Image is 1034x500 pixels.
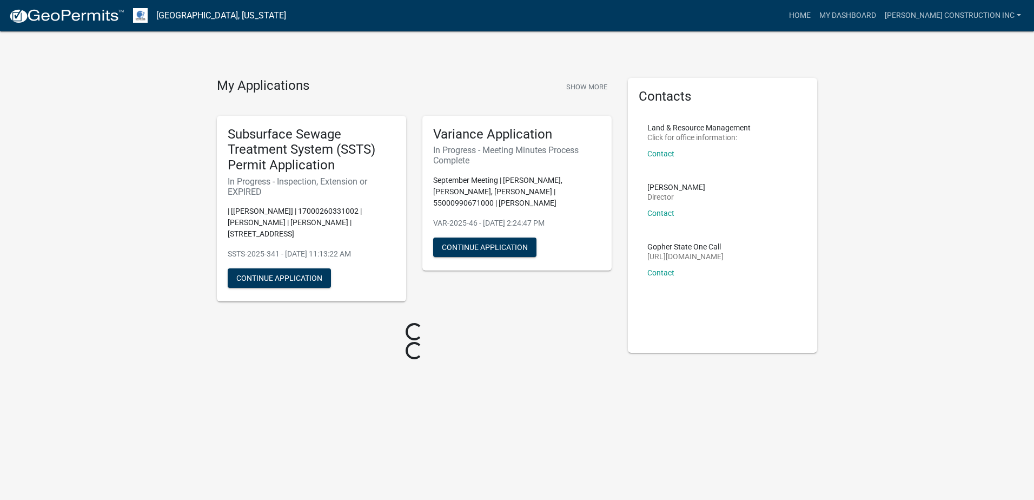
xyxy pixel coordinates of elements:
h5: Contacts [639,89,806,104]
p: [URL][DOMAIN_NAME] [647,253,724,260]
a: Home [785,5,815,26]
a: Contact [647,209,674,218]
p: September Meeting | [PERSON_NAME], [PERSON_NAME], [PERSON_NAME] | 55000990671000 | [PERSON_NAME] [433,175,601,209]
h4: My Applications [217,78,309,94]
button: Continue Application [228,268,331,288]
p: Click for office information: [647,134,751,141]
p: Gopher State One Call [647,243,724,251]
a: [GEOGRAPHIC_DATA], [US_STATE] [156,6,286,25]
h6: In Progress - Inspection, Extension or EXPIRED [228,176,395,197]
p: SSTS-2025-341 - [DATE] 11:13:22 AM [228,248,395,260]
p: VAR-2025-46 - [DATE] 2:24:47 PM [433,218,601,229]
a: Contact [647,149,674,158]
button: Show More [562,78,612,96]
p: [PERSON_NAME] [647,183,705,191]
p: Director [647,193,705,201]
h5: Subsurface Sewage Treatment System (SSTS) Permit Application [228,127,395,173]
a: My Dashboard [815,5,880,26]
a: [PERSON_NAME] CONSTRUCTION INC [880,5,1025,26]
a: Contact [647,268,674,277]
button: Continue Application [433,238,536,257]
h6: In Progress - Meeting Minutes Process Complete [433,145,601,166]
img: Otter Tail County, Minnesota [133,8,148,23]
p: Land & Resource Management [647,124,751,131]
p: | [[PERSON_NAME]] | 17000260331002 | [PERSON_NAME] | [PERSON_NAME] | [STREET_ADDRESS] [228,206,395,240]
h5: Variance Application [433,127,601,142]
